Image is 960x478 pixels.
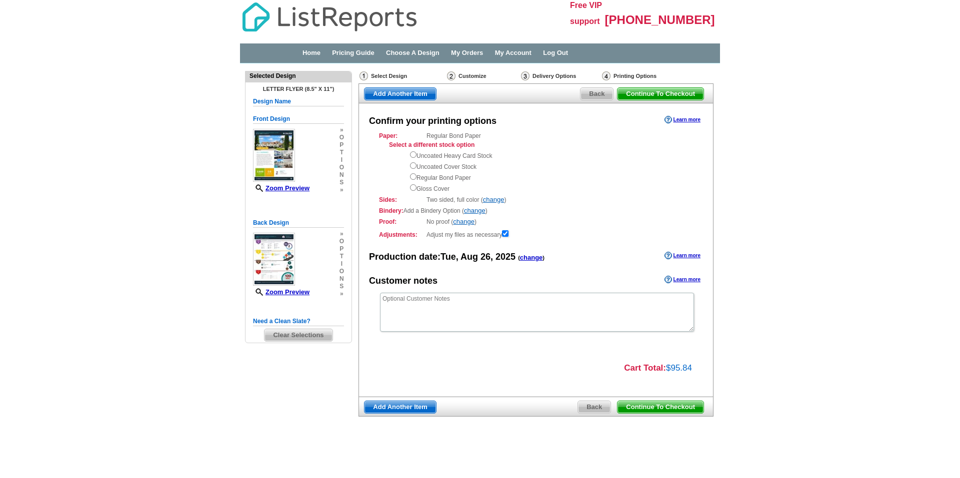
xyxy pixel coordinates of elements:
span: s [339,283,344,290]
div: Two sided, full color ( ) [379,195,693,204]
span: o [339,134,344,141]
span: Tue, [440,252,458,262]
span: » [339,290,344,298]
span: $95.84 [666,363,692,373]
strong: Bindery: [379,207,403,214]
strong: Adjustments: [379,230,423,239]
span: Back [580,88,613,100]
a: Back [580,87,613,100]
strong: Sides: [379,195,423,204]
span: Add Another Item [364,401,436,413]
div: No proof ( ) [379,217,693,226]
span: Continue To Checkout [617,88,703,100]
span: Free VIP support [570,1,602,25]
strong: Select a different stock option [389,141,474,148]
a: Add Another Item [364,87,436,100]
a: Pricing Guide [332,49,374,56]
h5: Back Design [253,218,344,228]
strong: Cart Total: [624,363,666,373]
div: Confirm your printing options [369,115,496,128]
a: Choose A Design [386,49,439,56]
span: n [339,171,344,179]
a: Log Out [543,49,568,56]
a: Zoom Preview [253,288,309,296]
div: Uncoated Heavy Card Stock Uncoated Cover Stock Regular Bond Paper Gloss Cover [410,149,693,193]
a: My Orders [451,49,483,56]
a: change [520,254,543,261]
div: Printing Options [601,71,688,83]
a: change [464,207,485,214]
img: small-thumb.jpg [253,129,295,182]
span: Aug [460,252,478,262]
img: Customize [447,71,455,80]
strong: Proof: [379,217,423,226]
div: Adjust my files as necessary [379,228,693,239]
img: Delivery Options [521,71,529,80]
span: t [339,253,344,260]
span: i [339,156,344,164]
h5: Design Name [253,97,344,106]
span: o [339,268,344,275]
span: 2025 [495,252,515,262]
span: p [339,141,344,149]
span: » [339,230,344,238]
div: Customize [446,71,520,81]
a: My Account [495,49,531,56]
span: s [339,179,344,186]
img: Select Design [359,71,368,80]
a: Learn more [664,252,700,260]
span: t [339,149,344,156]
div: Customer notes [369,275,437,288]
span: » [339,126,344,134]
a: Home [302,49,320,56]
a: Back [577,401,611,414]
div: Delivery Options [520,71,601,83]
span: n [339,275,344,283]
div: Add a Bindery Option ( ) [379,206,693,215]
span: o [339,238,344,245]
span: Add Another Item [364,88,436,100]
a: Zoom Preview [253,184,309,192]
span: Back [578,401,610,413]
div: Production date: [369,251,544,264]
span: 26, [480,252,493,262]
span: [PHONE_NUMBER] [605,13,715,26]
a: change [483,196,504,203]
img: Printing Options & Summary [602,71,610,80]
span: ( ) [518,255,544,261]
h5: Need a Clean Slate? [253,317,344,326]
span: i [339,260,344,268]
strong: Paper: [379,131,423,140]
span: Continue To Checkout [617,401,703,413]
span: » [339,186,344,194]
h5: Front Design [253,114,344,124]
a: change [453,218,474,225]
div: Selected Design [245,71,351,80]
span: p [339,245,344,253]
div: Select Design [358,71,446,83]
div: Regular Bond Paper [379,131,693,193]
span: o [339,164,344,171]
a: Add Another Item [364,401,436,414]
h4: Letter Flyer (8.5" x 11") [253,86,344,92]
img: small-thumb.jpg [253,233,295,286]
a: Learn more [664,276,700,284]
span: Clear Selections [264,329,332,341]
a: Learn more [664,116,700,124]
